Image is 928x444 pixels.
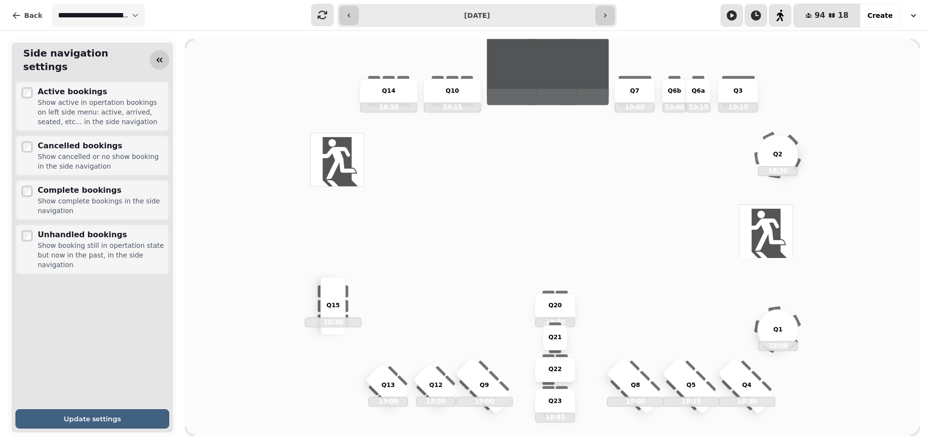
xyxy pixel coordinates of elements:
div: Unhandled bookings [38,229,164,241]
div: Show cancelled or no show booking in the side navigation [38,152,164,171]
button: 9418 [794,4,860,27]
p: Q12 [429,381,443,390]
p: 19:15 [719,103,757,111]
span: Create [868,12,893,19]
div: Show complete bookings in the side navigation [38,196,164,215]
p: 18:15 [663,397,719,405]
p: Q22 [549,365,562,374]
div: Show booking still in opertation state but now in the past, in the side navigation [38,241,164,270]
p: Q2 [773,150,783,159]
p: 18:30 [305,318,361,326]
p: Q9 [479,381,489,390]
p: Q6a [692,86,705,96]
button: Back [4,4,50,27]
p: 18:30 [759,167,797,175]
p: 18:30 [417,397,455,405]
p: 19:00 [369,397,407,405]
p: Q4 [742,381,751,390]
p: Q10 [446,86,459,96]
p: Q6b [667,86,681,96]
p: Q5 [686,381,696,390]
span: Back [24,12,43,19]
span: 18 [838,12,848,19]
p: 19:15 [424,103,480,111]
p: 19:00 [759,342,797,350]
p: 18:30 [719,397,774,405]
div: Complete bookings [38,185,164,196]
p: Q21 [549,333,562,342]
div: Show active in opertation bookings on left side menu: active, arrived, seated, etc... in the side... [38,98,164,127]
h2: Side navigation settings [19,46,150,73]
p: 18:45 [536,413,575,421]
p: 19:00 [608,397,663,405]
p: 19:00 [456,397,512,405]
p: 19:15 [687,103,710,111]
p: 19:00 [663,103,686,111]
p: Q13 [381,381,395,390]
span: 94 [814,12,825,19]
p: Q1 [773,325,783,334]
div: Active bookings [38,86,164,98]
button: Create [860,4,900,27]
p: Q3 [734,86,743,96]
p: 19:00 [615,103,654,111]
span: Update settings [24,415,161,422]
button: Update settings [15,409,169,429]
p: Q8 [631,381,640,390]
p: Q15 [326,301,340,311]
p: Q20 [549,301,562,311]
p: Q14 [382,86,395,96]
p: 18:30 [361,103,417,111]
p: Q23 [549,397,562,406]
p: Q7 [630,86,639,96]
div: Cancelled bookings [38,140,164,152]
